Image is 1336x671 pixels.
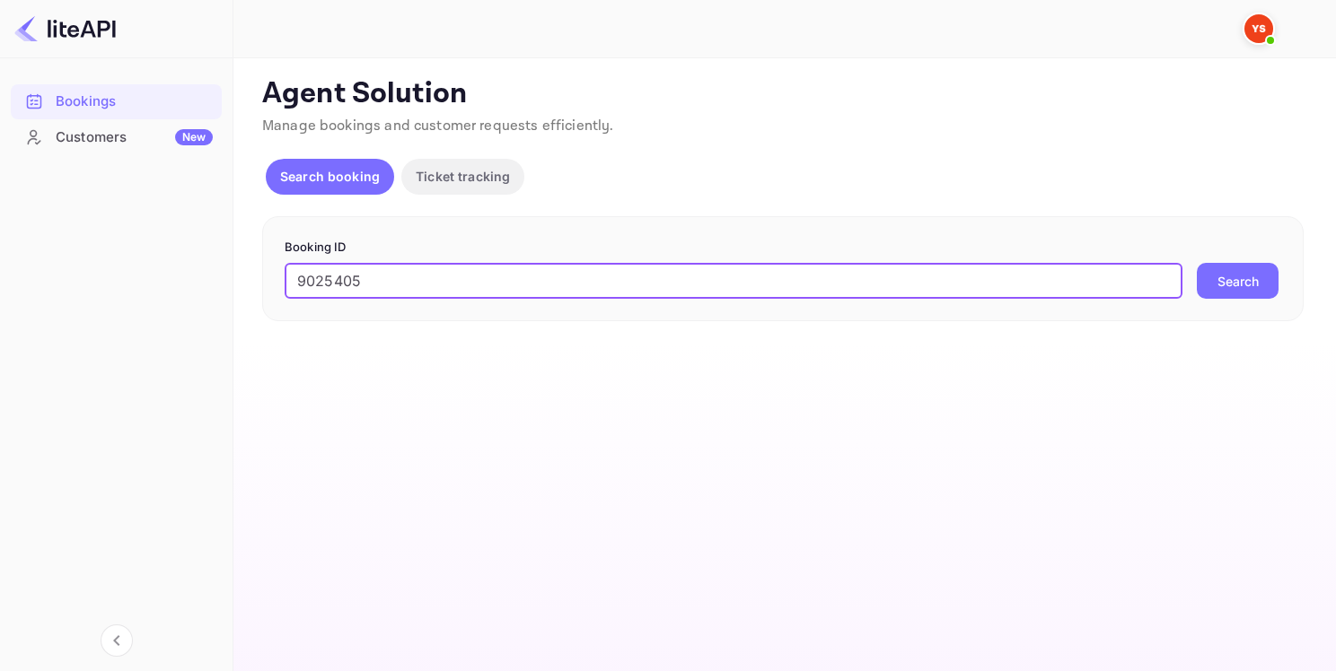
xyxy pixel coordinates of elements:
div: Customers [56,127,213,148]
p: Ticket tracking [416,167,510,186]
button: Collapse navigation [101,624,133,657]
img: Yandex Support [1244,14,1273,43]
p: Search booking [280,167,380,186]
p: Agent Solution [262,76,1304,112]
a: CustomersNew [11,120,222,153]
a: Bookings [11,84,222,118]
input: Enter Booking ID (e.g., 63782194) [285,263,1182,299]
p: Booking ID [285,239,1281,257]
span: Manage bookings and customer requests efficiently. [262,117,614,135]
img: LiteAPI logo [14,14,116,43]
div: Bookings [56,91,213,112]
button: Search [1197,263,1279,299]
div: Bookings [11,84,222,119]
div: New [175,129,213,145]
div: CustomersNew [11,120,222,155]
